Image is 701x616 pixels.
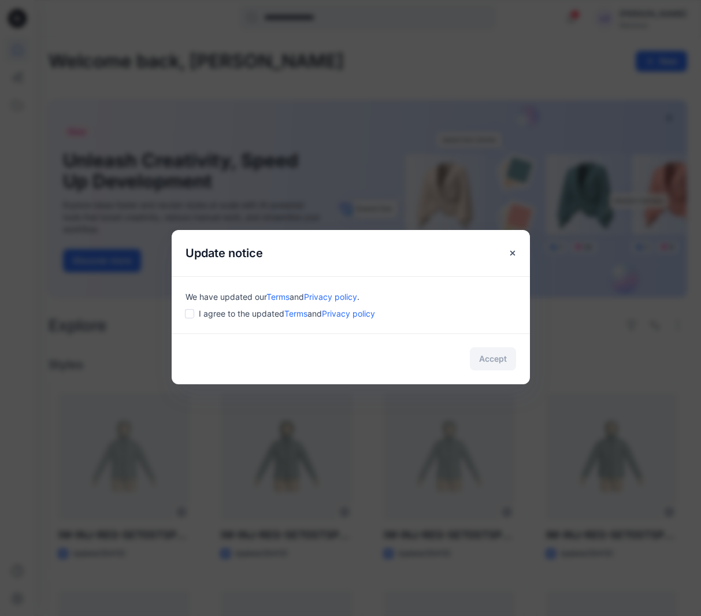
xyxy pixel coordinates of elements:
[199,307,375,320] span: I agree to the updated
[172,230,277,276] h5: Update notice
[266,292,290,302] a: Terms
[290,292,304,302] span: and
[186,291,516,303] div: We have updated our .
[304,292,357,302] a: Privacy policy
[322,309,375,318] a: Privacy policy
[284,309,307,318] a: Terms
[307,309,322,318] span: and
[502,243,523,264] button: Close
